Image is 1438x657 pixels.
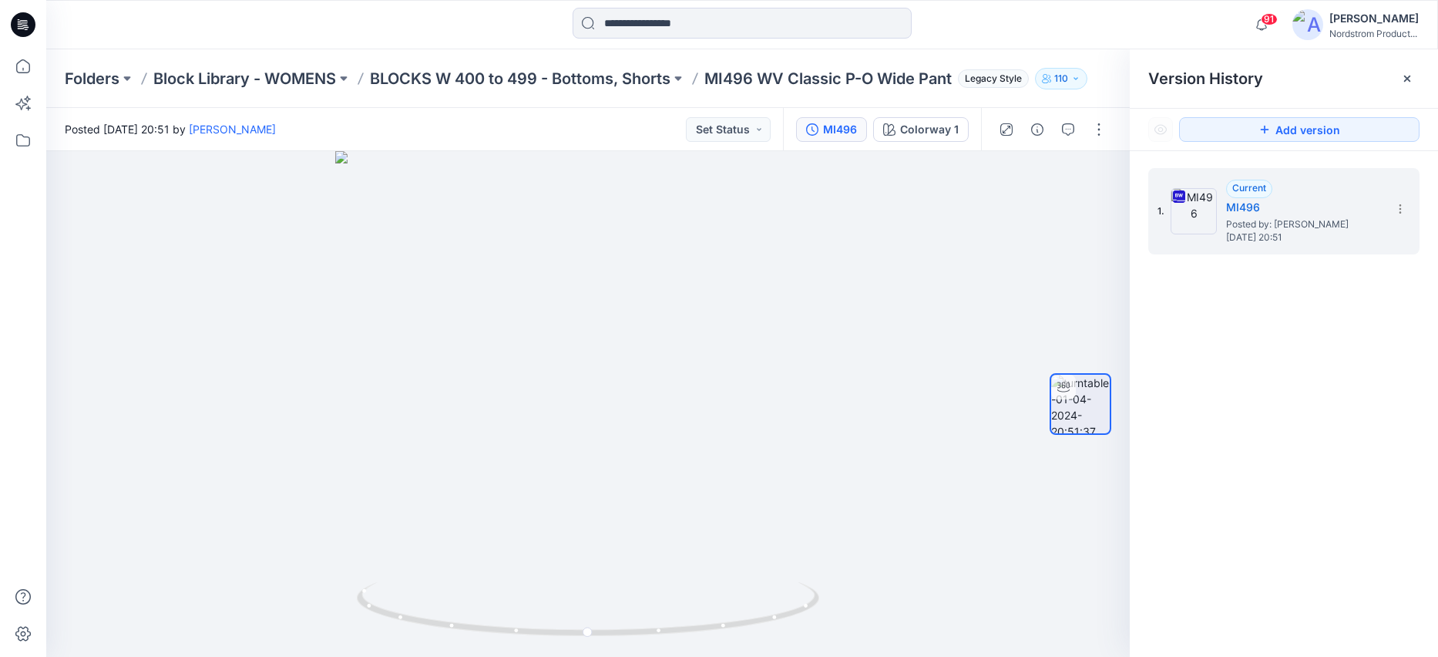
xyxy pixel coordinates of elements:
img: turntable-01-04-2024-20:51:37 [1051,375,1110,433]
button: 110 [1035,68,1087,89]
div: Nordstrom Product... [1329,28,1419,39]
div: MI496 [823,121,857,138]
button: Legacy Style [952,68,1029,89]
button: Colorway 1 [873,117,969,142]
img: avatar [1292,9,1323,40]
a: Folders [65,68,119,89]
span: Legacy Style [958,69,1029,88]
span: Current [1232,182,1266,194]
span: 1. [1157,204,1164,218]
button: MI496 [796,117,867,142]
button: Add version [1179,117,1420,142]
h5: MI496 [1226,198,1380,217]
a: Block Library - WOMENS [153,68,336,89]
p: MI496 WV Classic P-O Wide Pant [704,68,952,89]
span: Posted [DATE] 20:51 by [65,121,276,137]
button: Close [1401,72,1413,85]
button: Show Hidden Versions [1148,117,1173,142]
div: Colorway 1 [900,121,959,138]
a: [PERSON_NAME] [189,123,276,136]
div: [PERSON_NAME] [1329,9,1419,28]
span: Version History [1148,69,1263,88]
span: 91 [1261,13,1278,25]
button: Details [1025,117,1050,142]
a: BLOCKS W 400 to 499 - Bottoms, Shorts [370,68,670,89]
img: MI496 [1171,188,1217,234]
span: Posted by: Lizzie Jones [1226,217,1380,232]
p: 110 [1054,70,1068,87]
span: [DATE] 20:51 [1226,232,1380,243]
